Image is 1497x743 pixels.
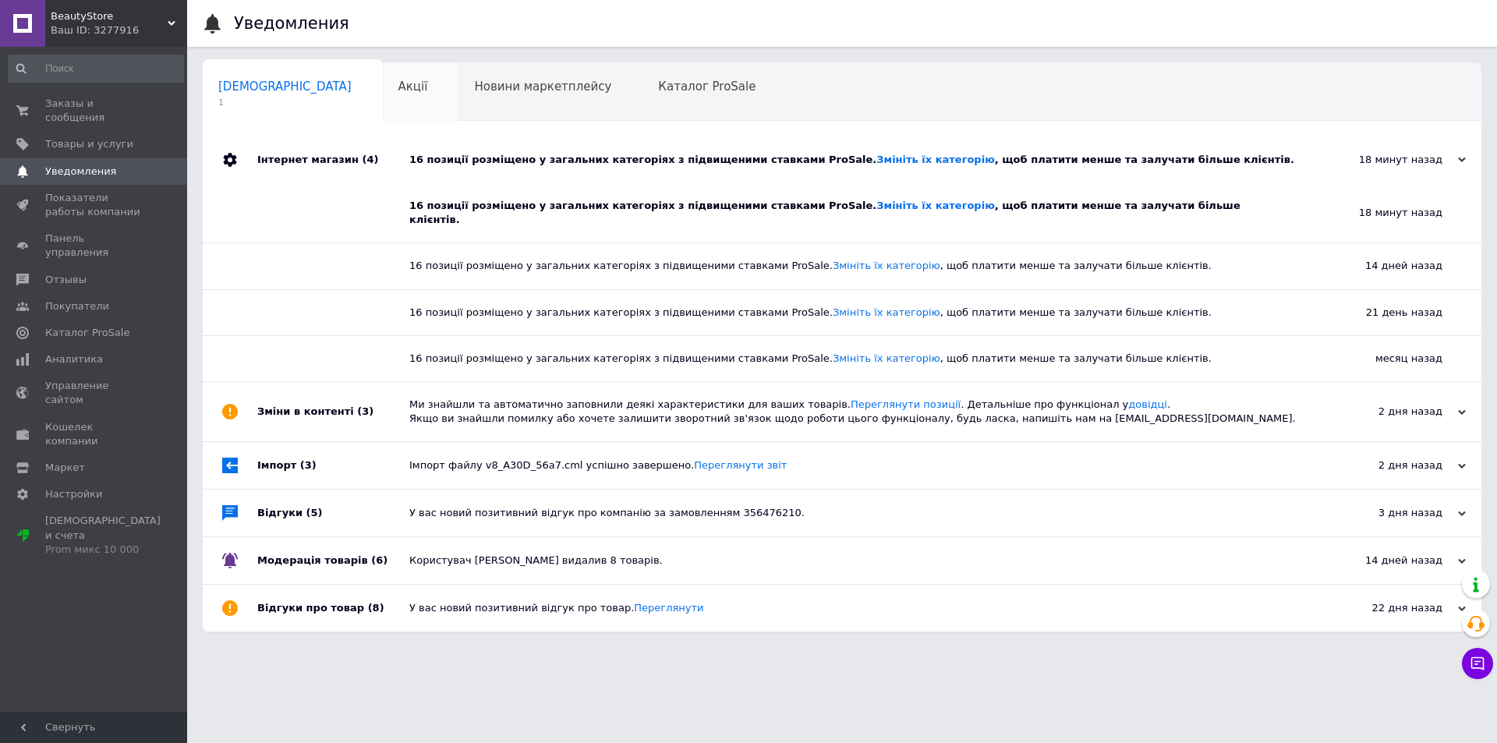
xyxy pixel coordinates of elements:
span: Каталог ProSale [45,326,129,340]
div: 2 дня назад [1310,458,1466,472]
span: Товары и услуги [45,137,133,151]
span: (5) [306,507,323,518]
span: Панель управления [45,232,144,260]
button: Чат с покупателем [1462,648,1493,679]
span: Управление сайтом [45,379,144,407]
div: Імпорт [257,442,409,489]
span: (6) [371,554,388,566]
div: 18 минут назад [1286,183,1481,242]
span: (3) [357,405,373,417]
div: 16 позиції розміщено у загальних категоріях з підвищеними ставками ProSale. , щоб платити менше т... [409,199,1286,227]
a: Змініть їх категорію [833,306,940,318]
div: 16 позиції розміщено у загальних категоріях з підвищеними ставками ProSale. , щоб платити менше т... [409,259,1286,273]
span: Настройки [45,487,102,501]
div: Інтернет магазин [257,136,409,183]
span: Заказы и сообщения [45,97,144,125]
span: (4) [362,154,378,165]
div: 2 дня назад [1310,405,1466,419]
h1: Уведомления [234,14,349,33]
div: Користувач [PERSON_NAME] видалив 8 товарів. [409,554,1310,568]
a: Переглянути [634,602,703,614]
div: Імпорт файлу v8_A30D_56a7.cml успішно завершено. [409,458,1310,472]
a: довідці [1128,398,1167,410]
span: Маркет [45,461,85,475]
span: Уведомления [45,165,116,179]
div: 21 день назад [1286,290,1481,335]
span: Каталог ProSale [658,80,756,94]
div: 16 позиції розміщено у загальних категоріях з підвищеними ставками ProSale. , щоб платити менше т... [409,352,1286,366]
div: месяц назад [1286,336,1481,381]
div: 3 дня назад [1310,506,1466,520]
span: Акції [398,80,428,94]
div: Зміни в контенті [257,382,409,441]
div: У вас новий позитивний відгук про товар. [409,601,1310,615]
div: 16 позиції розміщено у загальних категоріях з підвищеними ставками ProSale. , щоб платити менше т... [409,306,1286,320]
div: Ваш ID: 3277916 [51,23,187,37]
a: Переглянути звіт [694,459,787,471]
a: Змініть їх категорію [876,154,994,165]
div: У вас новий позитивний відгук про компанію за замовленням 356476210. [409,506,1310,520]
div: 16 позиції розміщено у загальних категоріях з підвищеними ставками ProSale. , щоб платити менше т... [409,153,1310,167]
span: 1 [218,97,352,108]
div: Prom микс 10 000 [45,543,161,557]
span: Отзывы [45,273,87,287]
div: Модерація товарів [257,537,409,584]
span: [DEMOGRAPHIC_DATA] и счета [45,514,161,557]
div: Відгуки [257,490,409,536]
span: (3) [300,459,317,471]
span: Аналитика [45,352,103,366]
div: 14 дней назад [1286,243,1481,288]
span: BeautyStore [51,9,168,23]
div: 14 дней назад [1310,554,1466,568]
div: 22 дня назад [1310,601,1466,615]
span: Показатели работы компании [45,191,144,219]
div: 18 минут назад [1310,153,1466,167]
span: Покупатели [45,299,109,313]
span: [DEMOGRAPHIC_DATA] [218,80,352,94]
a: Переглянути позиції [851,398,961,410]
span: (8) [368,602,384,614]
span: Кошелек компании [45,420,144,448]
a: Змініть їх категорію [833,260,940,271]
a: Змініть їх категорію [876,200,994,211]
input: Поиск [8,55,184,83]
span: Новини маркетплейсу [474,80,611,94]
a: Змініть їх категорію [833,352,940,364]
div: Відгуки про товар [257,585,409,632]
div: Ми знайшли та автоматично заповнили деякі характеристики для ваших товарів. . Детальніше про функ... [409,398,1310,426]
